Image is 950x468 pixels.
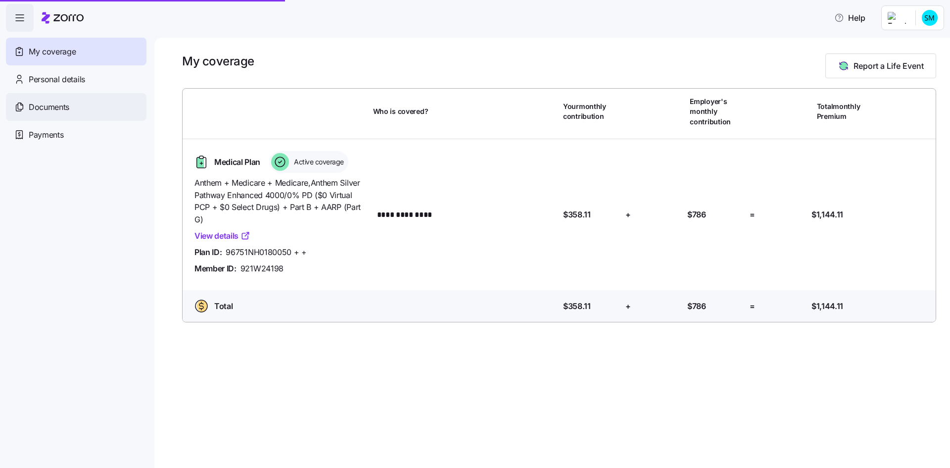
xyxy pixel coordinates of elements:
span: $358.11 [563,300,591,312]
span: Plan ID: [194,246,222,259]
img: 810f7974b50e56175289bb237cdeb24a [922,10,938,26]
span: $1,144.11 [811,208,843,221]
a: View details [194,230,250,242]
span: Your monthly contribution [563,102,618,122]
span: My coverage [29,46,76,58]
span: + [625,208,631,221]
a: My coverage [6,38,146,65]
button: Help [826,8,873,28]
a: Documents [6,93,146,121]
span: Report a Life Event [854,60,924,72]
span: 96751NH0180050 + + [226,246,306,259]
span: $786 [687,300,706,312]
span: Personal details [29,73,85,86]
span: + [625,300,631,312]
span: Who is covered? [373,106,428,116]
span: = [750,208,755,221]
span: Medical Plan [214,156,260,168]
span: $786 [687,208,706,221]
span: Total monthly Premium [817,102,872,122]
span: = [750,300,755,312]
button: Report a Life Event [825,53,936,78]
span: Payments [29,129,63,141]
span: Employer's monthly contribution [690,97,745,127]
span: Member ID: [194,262,237,275]
span: $1,144.11 [811,300,843,312]
span: Active coverage [291,157,344,167]
span: Documents [29,101,69,113]
span: $358.11 [563,208,591,221]
span: Total [214,300,233,312]
span: Anthem + Medicare + Medicare , Anthem Silver Pathway Enhanced 4000/0% PD ($0 Virtual PCP + $0 Sel... [194,177,365,226]
span: 921W24198 [240,262,284,275]
h1: My coverage [182,53,254,69]
a: Personal details [6,65,146,93]
span: Help [834,12,865,24]
img: Employer logo [888,12,907,24]
a: Payments [6,121,146,149]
